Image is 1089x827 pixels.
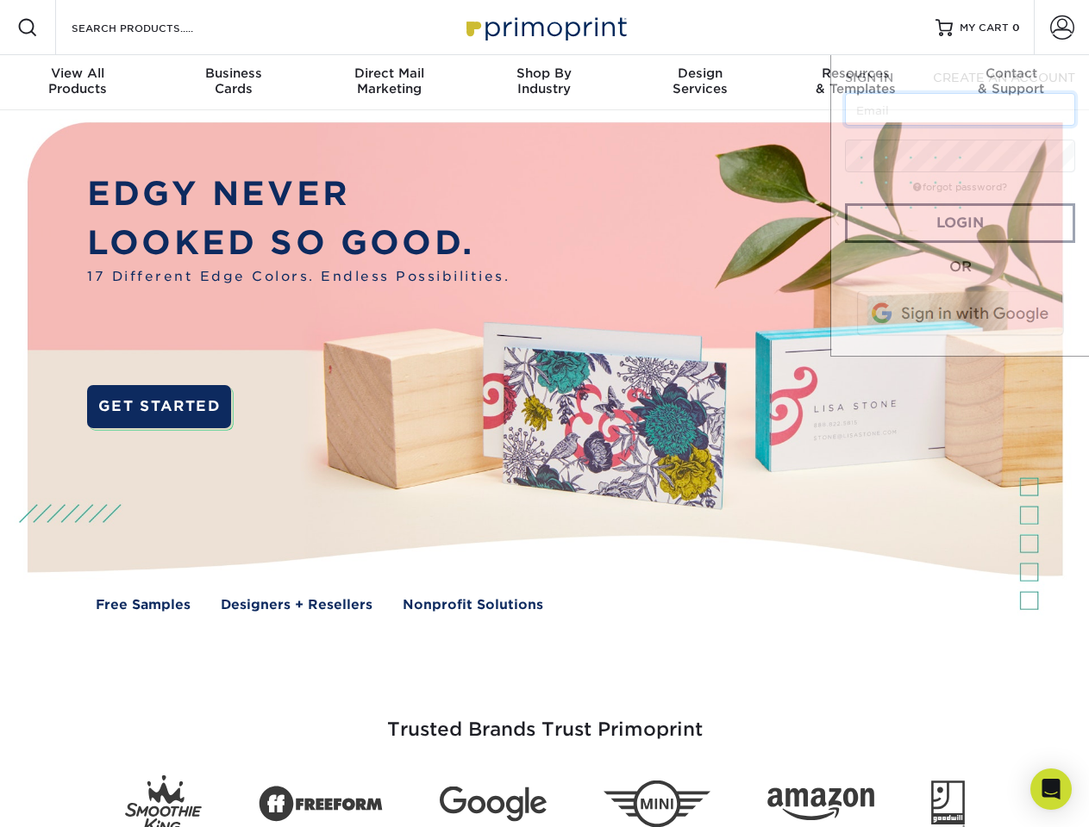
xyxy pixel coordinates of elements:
[221,595,372,615] a: Designers + Resellers
[87,170,510,219] p: EDGY NEVER
[440,787,547,822] img: Google
[311,65,466,96] div: Marketing
[767,788,874,821] img: Amazon
[155,65,310,81] span: Business
[96,595,191,615] a: Free Samples
[623,65,778,96] div: Services
[931,780,965,827] img: Goodwill
[70,17,238,38] input: SEARCH PRODUCTS.....
[778,55,933,110] a: Resources& Templates
[87,385,231,428] a: GET STARTED
[913,182,1007,193] a: forgot password?
[778,65,933,96] div: & Templates
[403,595,543,615] a: Nonprofit Solutions
[960,21,1009,35] span: MY CART
[778,65,933,81] span: Resources
[1012,22,1020,34] span: 0
[155,55,310,110] a: BusinessCards
[623,55,778,110] a: DesignServices
[845,71,893,84] span: SIGN IN
[459,9,631,46] img: Primoprint
[845,257,1075,277] div: OR
[87,267,510,287] span: 17 Different Edge Colors. Endless Possibilities.
[311,65,466,81] span: Direct Mail
[311,55,466,110] a: Direct MailMarketing
[41,677,1049,762] h3: Trusted Brands Trust Primoprint
[623,65,778,81] span: Design
[845,93,1075,126] input: Email
[466,65,622,81] span: Shop By
[845,203,1075,243] a: Login
[4,774,147,821] iframe: Google Customer Reviews
[466,65,622,96] div: Industry
[466,55,622,110] a: Shop ByIndustry
[933,71,1075,84] span: CREATE AN ACCOUNT
[155,65,310,96] div: Cards
[87,219,510,268] p: LOOKED SO GOOD.
[1030,768,1072,810] div: Open Intercom Messenger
